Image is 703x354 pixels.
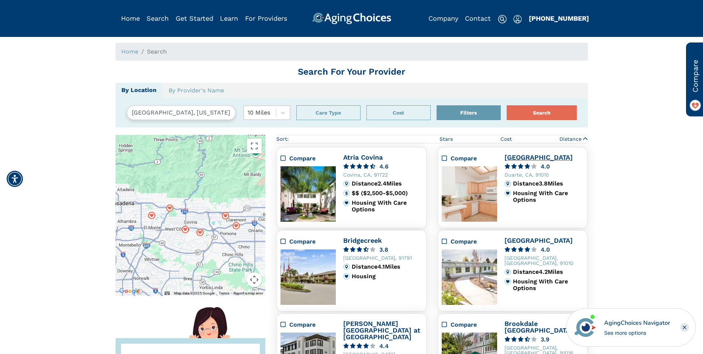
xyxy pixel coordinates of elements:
a: Open this area in Google Maps (opens a new window) [117,286,142,296]
div: 4.6 [379,164,389,169]
div: Popover trigger [148,212,155,219]
button: Map camera controls [247,272,262,287]
img: primary.svg [343,273,350,280]
a: [GEOGRAPHIC_DATA] [504,153,573,161]
div: Housing With Care Options [513,190,584,203]
img: search-map-marker.svg [148,212,155,219]
div: Compare [280,237,336,246]
img: search-icon.svg [498,15,507,24]
img: Google [117,286,142,296]
img: primary.svg [343,200,350,206]
img: search-map-marker.svg [182,225,189,233]
div: 4.0 [541,164,550,169]
div: Popover trigger [513,13,522,24]
div: Housing [352,273,423,280]
a: 4.4 [343,343,423,349]
div: $$ ($2,500-$5,000) [352,190,423,197]
a: Atria Covina [343,153,383,161]
img: distance.svg [343,263,350,270]
button: Search [507,105,577,120]
a: Bridgecreek [343,236,382,244]
div: Covina, CA, 91722 [343,172,423,177]
div: Popover trigger [296,105,361,120]
img: avatar [573,315,598,340]
div: Accessibility Menu [7,171,23,187]
a: Report a map error [234,291,263,295]
div: 4.0 [541,247,550,252]
a: By Provider's Name [162,83,230,98]
a: 4.0 [504,164,584,169]
a: [PHONE_NUMBER] [529,14,589,22]
div: 3.9 [541,337,549,342]
div: 3.8 [379,247,388,252]
a: 4.6 [343,164,423,169]
span: Search [147,48,167,55]
span: Compare [690,59,701,92]
a: [PERSON_NAME][GEOGRAPHIC_DATA] at [GEOGRAPHIC_DATA] [343,320,420,341]
nav: breadcrumb [116,43,588,61]
div: [GEOGRAPHIC_DATA], [GEOGRAPHIC_DATA], 91010 [504,255,584,266]
a: Get Started [176,14,213,22]
div: Compare [451,320,497,329]
div: Distance 4.1 Miles [352,263,423,270]
button: Cost [366,105,431,120]
img: primary.svg [504,278,511,285]
img: search-map-marker.svg [166,204,173,212]
div: See more options [604,329,670,337]
div: Popover trigger [166,204,173,212]
a: Learn [220,14,238,22]
img: user-icon.svg [513,15,522,24]
div: Popover trigger [232,222,240,229]
h1: Search For Your Provider [116,67,588,77]
div: Distance 3.8 Miles [513,180,584,187]
div: Compare [289,320,336,329]
div: Compare [442,237,497,246]
div: Popover trigger [147,13,169,24]
a: Home [121,48,138,55]
a: Home [121,14,140,22]
span: Map data ©2025 Google [174,291,214,295]
div: Compare [280,154,336,163]
img: search-map-marker.svg [196,228,204,236]
a: Brookdale [GEOGRAPHIC_DATA] [504,320,573,334]
img: AgingChoices [312,13,391,24]
a: For Providers [245,14,287,22]
button: Care Type [296,105,361,120]
div: Popover trigger [182,225,189,233]
button: Toggle fullscreen view [247,139,262,153]
img: distance.svg [504,269,511,275]
img: search-map-marker.svg [222,212,229,219]
img: favorite_on.png [690,100,701,111]
div: Housing With Care Options [352,200,423,213]
span: Stars [440,135,453,143]
button: Filters [437,105,501,120]
a: By Location [116,83,162,98]
a: Contact [465,14,491,22]
input: Search by City, State, or Zip Code [127,105,236,120]
a: 3.8 [343,247,423,252]
span: Distance [559,135,582,143]
img: primary.svg [504,190,511,197]
a: [GEOGRAPHIC_DATA] [504,236,573,244]
img: cost.svg [343,190,350,197]
div: Compare [289,154,336,163]
a: Search [147,14,169,22]
div: Duarte, CA, 91010 [504,172,584,177]
div: Distance 4.2 Miles [513,269,584,275]
div: Compare [451,154,497,163]
div: Compare [289,237,336,246]
div: Sort: [276,135,289,143]
div: Distance 2.4 Miles [352,180,423,187]
div: Compare [442,154,497,163]
img: distance.svg [504,180,511,187]
div: Compare [442,320,497,329]
div: Popover trigger [196,228,204,236]
div: Popover trigger [437,105,501,120]
img: distance.svg [343,180,350,187]
div: Close [680,323,689,332]
div: Compare [451,237,497,246]
img: search-map-marker.svg [232,222,240,229]
div: Popover trigger [222,212,229,219]
a: Terms (opens in new tab) [219,291,229,295]
div: AgingChoices Navigator [604,319,670,327]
